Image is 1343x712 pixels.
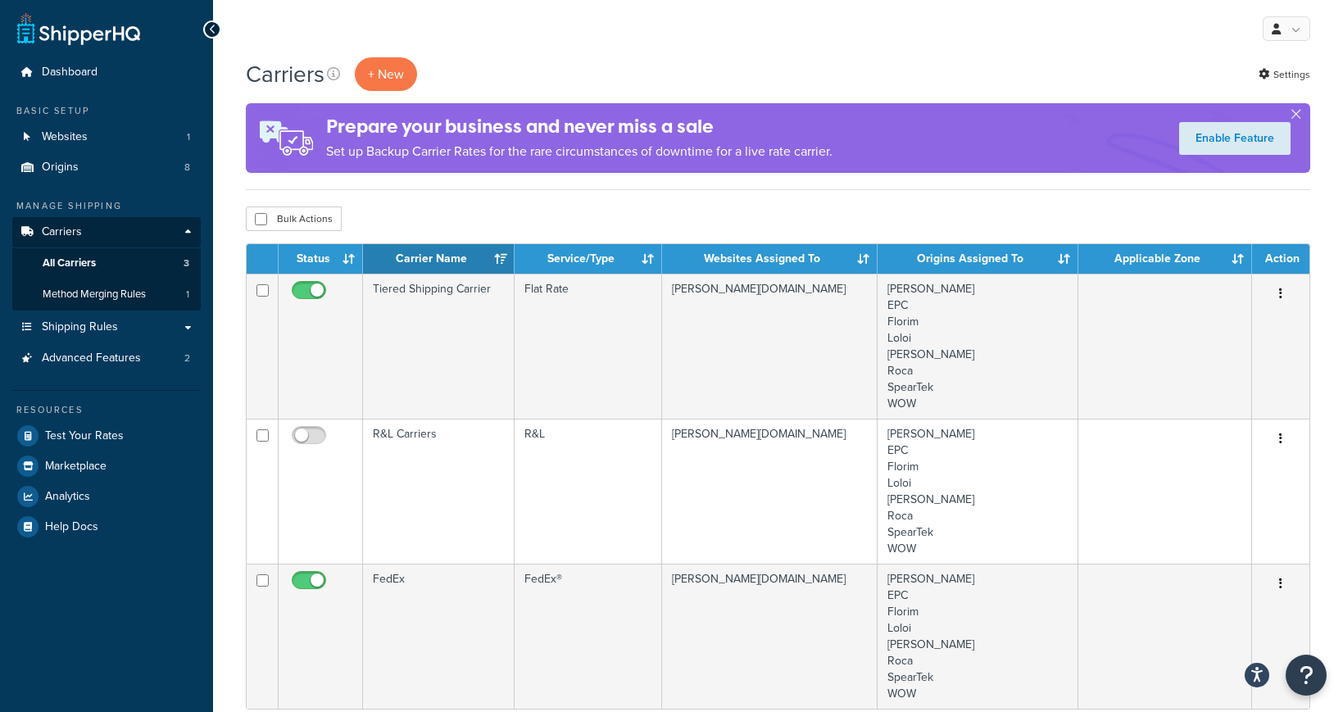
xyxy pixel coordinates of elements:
[363,564,515,709] td: FedEx
[662,244,877,274] th: Websites Assigned To: activate to sort column ascending
[12,421,201,451] a: Test Your Rates
[12,57,201,88] a: Dashboard
[45,429,124,443] span: Test Your Rates
[12,279,201,310] li: Method Merging Rules
[1252,244,1309,274] th: Action
[43,288,146,302] span: Method Merging Rules
[662,564,877,709] td: [PERSON_NAME][DOMAIN_NAME]
[42,66,98,79] span: Dashboard
[12,248,201,279] li: All Carriers
[45,490,90,504] span: Analytics
[246,58,324,90] h1: Carriers
[45,460,107,474] span: Marketplace
[42,351,141,365] span: Advanced Features
[12,343,201,374] li: Advanced Features
[12,403,201,417] div: Resources
[1259,63,1310,86] a: Settings
[662,274,877,419] td: [PERSON_NAME][DOMAIN_NAME]
[186,288,189,302] span: 1
[12,312,201,342] a: Shipping Rules
[1078,244,1252,274] th: Applicable Zone: activate to sort column ascending
[43,256,96,270] span: All Carriers
[12,217,201,247] a: Carriers
[279,244,363,274] th: Status: activate to sort column ascending
[17,12,140,45] a: ShipperHQ Home
[363,419,515,564] td: R&L Carriers
[42,130,88,144] span: Websites
[187,130,190,144] span: 1
[184,256,189,270] span: 3
[355,57,417,91] button: + New
[878,419,1079,564] td: [PERSON_NAME] EPC Florim Loloi [PERSON_NAME] Roca SpearTek WOW
[1179,122,1291,155] a: Enable Feature
[326,140,833,163] p: Set up Backup Carrier Rates for the rare circumstances of downtime for a live rate carrier.
[515,564,662,709] td: FedEx®
[662,419,877,564] td: [PERSON_NAME][DOMAIN_NAME]
[1286,655,1327,696] button: Open Resource Center
[12,199,201,213] div: Manage Shipping
[363,244,515,274] th: Carrier Name: activate to sort column ascending
[12,482,201,511] a: Analytics
[878,564,1079,709] td: [PERSON_NAME] EPC Florim Loloi [PERSON_NAME] Roca SpearTek WOW
[878,244,1079,274] th: Origins Assigned To: activate to sort column ascending
[12,152,201,183] li: Origins
[184,161,190,175] span: 8
[42,225,82,239] span: Carriers
[184,351,190,365] span: 2
[45,520,98,534] span: Help Docs
[878,274,1079,419] td: [PERSON_NAME] EPC Florim Loloi [PERSON_NAME] Roca SpearTek WOW
[12,248,201,279] a: All Carriers 3
[12,122,201,152] li: Websites
[12,152,201,183] a: Origins 8
[515,274,662,419] td: Flat Rate
[42,320,118,334] span: Shipping Rules
[12,122,201,152] a: Websites 1
[246,103,326,173] img: ad-rules-rateshop-fe6ec290ccb7230408bd80ed9643f0289d75e0ffd9eb532fc0e269fcd187b520.png
[326,113,833,140] h4: Prepare your business and never miss a sale
[12,279,201,310] a: Method Merging Rules 1
[12,343,201,374] a: Advanced Features 2
[12,217,201,311] li: Carriers
[363,274,515,419] td: Tiered Shipping Carrier
[246,206,342,231] button: Bulk Actions
[42,161,79,175] span: Origins
[12,104,201,118] div: Basic Setup
[515,419,662,564] td: R&L
[12,512,201,542] a: Help Docs
[515,244,662,274] th: Service/Type: activate to sort column ascending
[12,451,201,481] a: Marketplace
